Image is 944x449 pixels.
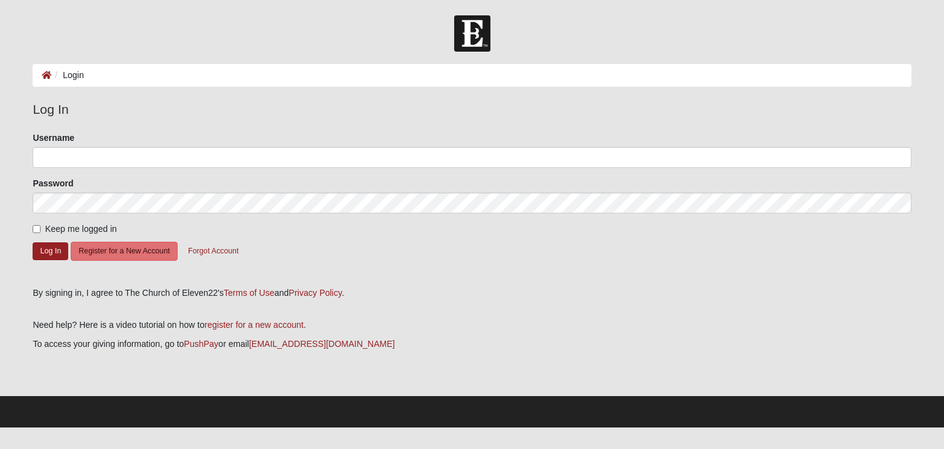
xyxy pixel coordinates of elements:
[33,242,68,260] button: Log In
[33,132,74,144] label: Username
[180,242,246,261] button: Forgot Account
[249,339,395,349] a: [EMAIL_ADDRESS][DOMAIN_NAME]
[33,100,911,119] legend: Log In
[71,242,178,261] button: Register for a New Account
[45,224,117,234] span: Keep me logged in
[205,320,304,330] a: register for a new account
[454,15,490,52] img: Church of Eleven22 Logo
[33,287,911,300] div: By signing in, I agree to The Church of Eleven22's and .
[33,177,73,189] label: Password
[33,338,911,351] p: To access your giving information, go to or email
[184,339,218,349] a: PushPay
[33,225,41,233] input: Keep me logged in
[33,319,911,332] p: Need help? Here is a video tutorial on how to .
[289,288,342,298] a: Privacy Policy
[52,69,84,82] li: Login
[224,288,274,298] a: Terms of Use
